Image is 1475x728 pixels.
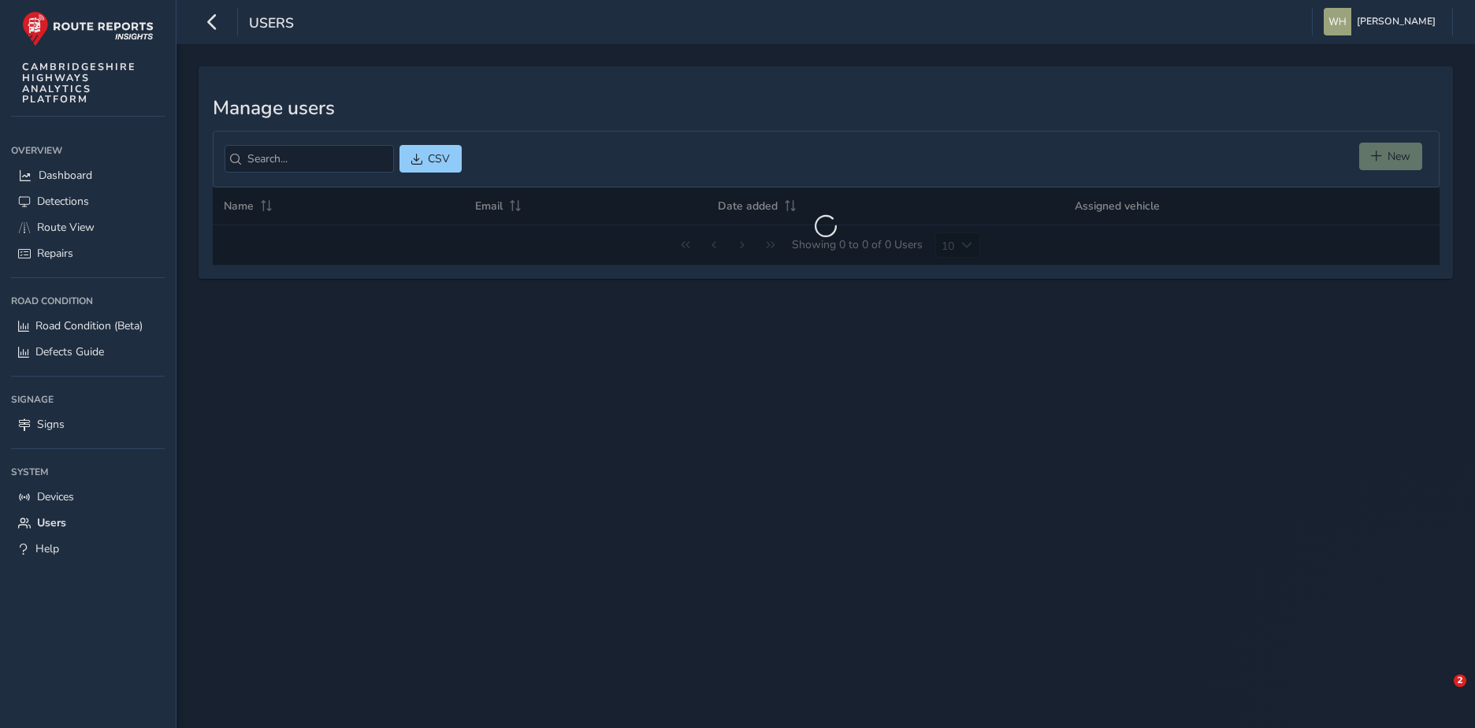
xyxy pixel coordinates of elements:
[1421,674,1459,712] iframe: Intercom live chat
[37,489,74,504] span: Devices
[11,339,165,365] a: Defects Guide
[249,13,294,35] span: Users
[35,318,143,333] span: Road Condition (Beta)
[11,510,165,536] a: Users
[37,194,89,209] span: Detections
[11,313,165,339] a: Road Condition (Beta)
[225,145,394,173] input: Search...
[1324,8,1441,35] button: [PERSON_NAME]
[11,139,165,162] div: Overview
[1454,674,1466,687] span: 2
[11,388,165,411] div: Signage
[11,188,165,214] a: Detections
[37,220,95,235] span: Route View
[11,240,165,266] a: Repairs
[11,162,165,188] a: Dashboard
[22,61,136,105] span: CAMBRIDGESHIRE HIGHWAYS ANALYTICS PLATFORM
[22,11,154,46] img: rr logo
[11,484,165,510] a: Devices
[37,246,73,261] span: Repairs
[11,289,165,313] div: Road Condition
[11,536,165,562] a: Help
[1324,8,1351,35] img: diamond-layout
[35,541,59,556] span: Help
[35,344,104,359] span: Defects Guide
[37,417,65,432] span: Signs
[399,145,462,173] button: CSV
[11,411,165,437] a: Signs
[39,168,92,183] span: Dashboard
[11,214,165,240] a: Route View
[428,151,450,166] span: CSV
[11,460,165,484] div: System
[1357,8,1436,35] span: [PERSON_NAME]
[213,97,1440,120] h3: Manage users
[37,515,66,530] span: Users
